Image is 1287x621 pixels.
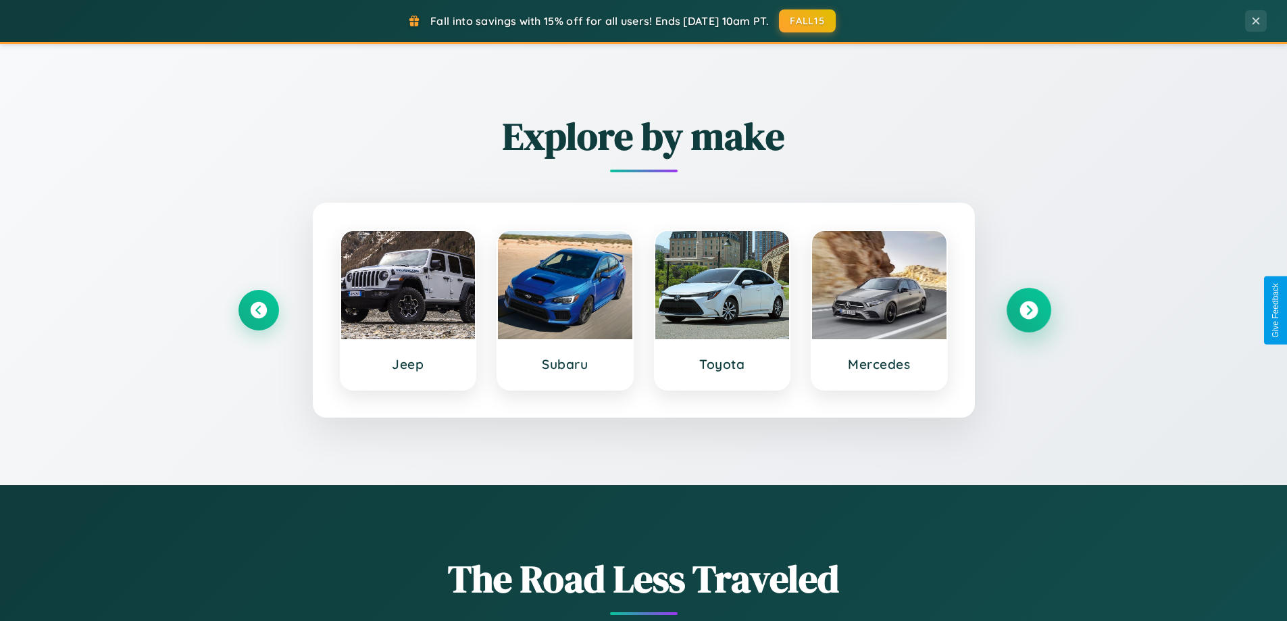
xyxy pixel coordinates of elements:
[826,356,933,372] h3: Mercedes
[238,110,1049,162] h2: Explore by make
[669,356,776,372] h3: Toyota
[355,356,462,372] h3: Jeep
[238,553,1049,605] h1: The Road Less Traveled
[779,9,836,32] button: FALL15
[1271,283,1280,338] div: Give Feedback
[511,356,619,372] h3: Subaru
[430,14,769,28] span: Fall into savings with 15% off for all users! Ends [DATE] 10am PT.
